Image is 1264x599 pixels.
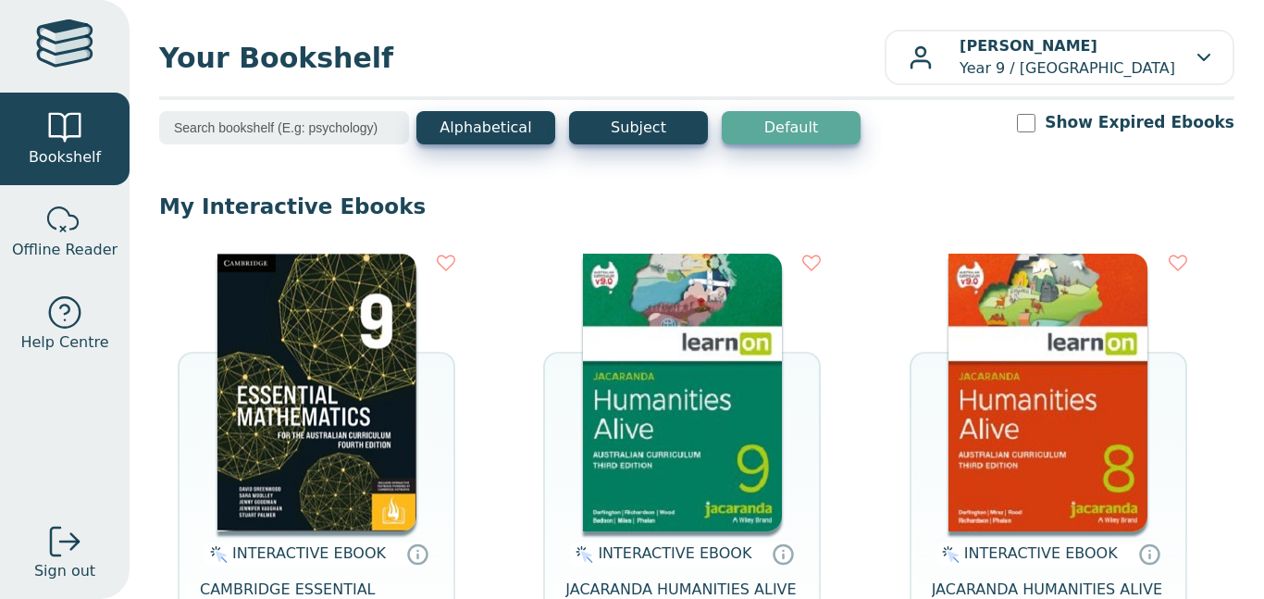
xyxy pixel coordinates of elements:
[722,111,861,144] button: Default
[772,543,794,565] a: Interactive eBooks are accessed online via the publisher’s portal. They contain interactive resou...
[159,193,1234,220] p: My Interactive Ebooks
[960,37,1097,55] b: [PERSON_NAME]
[34,560,95,582] span: Sign out
[217,254,416,531] img: d42d8904-00b0-4b86-b4f6-b04b4d561ff3.png
[583,254,782,531] img: 3452a43b-406f-45eb-b597-a49fc8d37c37.jpg
[406,543,428,565] a: Interactive eBooks are accessed online via the publisher’s portal. They contain interactive resou...
[159,111,409,144] input: Search bookshelf (E.g: psychology)
[29,146,101,168] span: Bookshelf
[1045,111,1234,134] label: Show Expired Ebooks
[570,543,593,566] img: interactive.svg
[12,239,118,261] span: Offline Reader
[885,30,1234,85] button: [PERSON_NAME]Year 9 / [GEOGRAPHIC_DATA]
[159,37,885,79] span: Your Bookshelf
[960,35,1175,80] p: Year 9 / [GEOGRAPHIC_DATA]
[204,543,228,566] img: interactive.svg
[948,254,1147,531] img: 8a963129-eb62-48f1-bbb3-06756a0b60d2.jpg
[20,331,108,354] span: Help Centre
[936,543,960,566] img: interactive.svg
[569,111,708,144] button: Subject
[232,544,386,562] span: INTERACTIVE EBOOK
[598,544,751,562] span: INTERACTIVE EBOOK
[1138,543,1160,565] a: Interactive eBooks are accessed online via the publisher’s portal. They contain interactive resou...
[416,111,555,144] button: Alphabetical
[964,544,1118,562] span: INTERACTIVE EBOOK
